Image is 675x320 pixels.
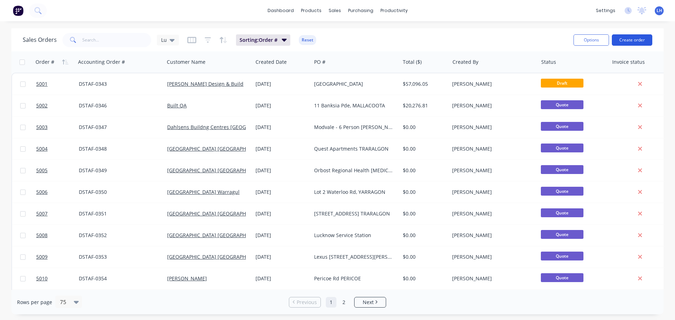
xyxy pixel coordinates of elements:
[256,253,308,260] div: [DATE]
[299,35,316,45] button: Reset
[541,187,583,196] span: Quote
[377,5,411,16] div: productivity
[541,208,583,217] span: Quote
[167,253,267,260] a: [GEOGRAPHIC_DATA] [GEOGRAPHIC_DATA]
[314,102,393,109] div: 11 Banksia Pde, MALLACOOTA
[541,79,583,88] span: Draft
[403,145,444,152] div: $0.00
[256,124,308,131] div: [DATE]
[286,297,389,308] ul: Pagination
[256,80,308,88] div: [DATE]
[82,33,152,47] input: Search...
[240,37,278,44] span: Sorting: Order #
[161,36,167,44] span: Lu
[17,299,52,306] span: Rows per page
[36,181,79,203] a: 5006
[36,275,48,282] span: 5010
[326,297,336,308] a: Page 1 is your current page
[36,225,79,246] a: 5008
[79,210,107,217] a: DSTAF-0351
[452,210,531,217] div: [PERSON_NAME]
[403,253,444,260] div: $0.00
[403,124,444,131] div: $0.00
[79,102,107,109] a: DSTAF-0346
[403,167,444,174] div: $0.00
[339,297,349,308] a: Page 2
[256,58,287,66] div: Created Date
[452,124,531,131] div: [PERSON_NAME]
[541,230,583,239] span: Quote
[236,34,290,46] button: Sorting:Order #
[36,246,79,268] a: 5009
[314,167,393,174] div: Orbost Regional Health [MEDICAL_DATA] - Wall Frames
[325,5,345,16] div: sales
[403,58,422,66] div: Total ($)
[314,189,393,196] div: Lot 2 Waterloo Rd, YARRAGON
[256,145,308,152] div: [DATE]
[36,145,48,152] span: 5004
[36,73,79,95] a: 5001
[452,167,531,174] div: [PERSON_NAME]
[167,189,240,195] a: [GEOGRAPHIC_DATA] Warragul
[36,102,48,109] span: 5002
[36,167,48,174] span: 5005
[314,232,393,239] div: Lucknow Service Station
[36,210,48,217] span: 5007
[541,165,583,174] span: Quote
[167,167,267,174] a: [GEOGRAPHIC_DATA] [GEOGRAPHIC_DATA]
[36,189,48,196] span: 5006
[314,210,393,217] div: [STREET_ADDRESS] TRARALGON
[452,145,531,152] div: [PERSON_NAME]
[314,124,393,131] div: Modvale - 6 Person [PERSON_NAME]
[79,145,107,152] a: DSTAF-0348
[541,58,556,66] div: Status
[314,58,325,66] div: PO #
[79,124,107,130] a: DSTAF-0347
[78,58,125,66] div: Accounting Order #
[167,232,267,238] a: [GEOGRAPHIC_DATA] [GEOGRAPHIC_DATA]
[36,232,48,239] span: 5008
[256,167,308,174] div: [DATE]
[167,124,279,130] a: Dahlsens Buildng Centres [GEOGRAPHIC_DATA]
[167,210,267,217] a: [GEOGRAPHIC_DATA] [GEOGRAPHIC_DATA]
[36,138,79,159] a: 5004
[403,210,444,217] div: $0.00
[79,167,107,174] a: DSTAF-0349
[612,34,652,46] button: Create order
[363,299,374,306] span: Next
[314,275,393,282] div: Pericoe Rd PERICOE
[452,189,531,196] div: [PERSON_NAME]
[36,117,79,138] a: 5003
[403,275,444,282] div: $0.00
[36,203,79,224] a: 5007
[79,80,107,87] a: DSTAF-0343
[13,5,23,16] img: Factory
[36,160,79,181] a: 5005
[355,299,386,306] a: Next page
[256,210,308,217] div: [DATE]
[167,80,243,87] a: [PERSON_NAME] Design & Build
[452,232,531,239] div: [PERSON_NAME]
[452,102,531,109] div: [PERSON_NAME]
[541,273,583,282] span: Quote
[403,102,444,109] div: $20,276.81
[452,275,531,282] div: [PERSON_NAME]
[79,275,107,282] a: DSTAF-0354
[314,80,393,88] div: [GEOGRAPHIC_DATA]
[403,80,444,88] div: $57,096.05
[452,58,478,66] div: Created By
[541,144,583,152] span: Quote
[36,124,48,131] span: 5003
[35,58,54,66] div: Order #
[256,102,308,109] div: [DATE]
[452,80,531,88] div: [PERSON_NAME]
[167,58,205,66] div: Customer Name
[297,5,325,16] div: products
[574,34,609,46] button: Options
[452,253,531,260] div: [PERSON_NAME]
[256,232,308,239] div: [DATE]
[256,275,308,282] div: [DATE]
[79,189,107,195] a: DSTAF-0350
[36,95,79,116] a: 5002
[345,5,377,16] div: purchasing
